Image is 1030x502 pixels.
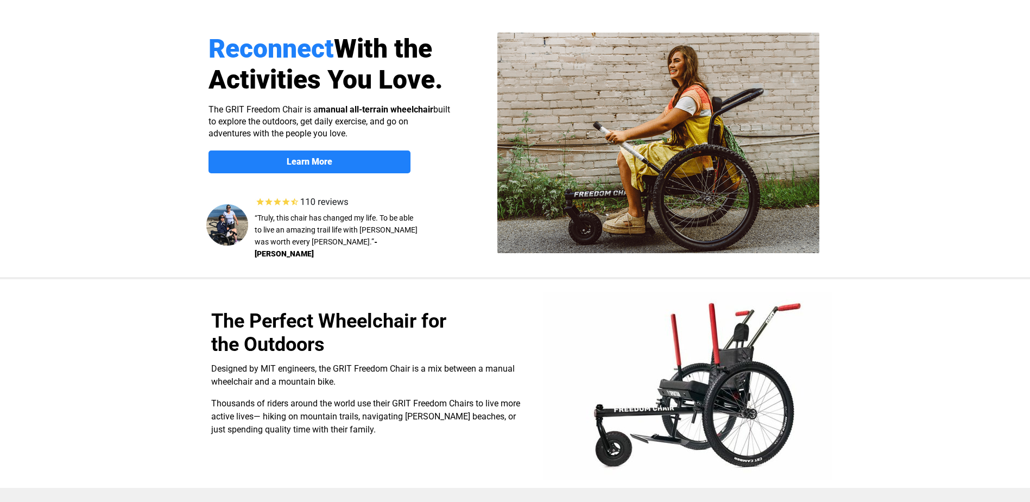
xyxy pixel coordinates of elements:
[208,64,443,95] span: Activities You Love.
[208,33,334,64] span: Reconnect
[211,310,446,356] span: The Perfect Wheelchair for the Outdoors
[211,398,520,435] span: Thousands of riders around the world use their GRIT Freedom Chairs to live more active lives— hik...
[208,150,410,173] a: Learn More
[208,104,450,139] span: The GRIT Freedom Chair is a built to explore the outdoors, get daily exercise, and go on adventur...
[211,363,515,387] span: Designed by MIT engineers, the GRIT Freedom Chair is a mix between a manual wheelchair and a moun...
[287,156,332,167] strong: Learn More
[334,33,432,64] span: With the
[318,104,433,115] strong: manual all-terrain wheelchair
[255,214,418,246] span: “Truly, this chair has changed my life. To be able to live an amazing trail life with [PERSON_NAM...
